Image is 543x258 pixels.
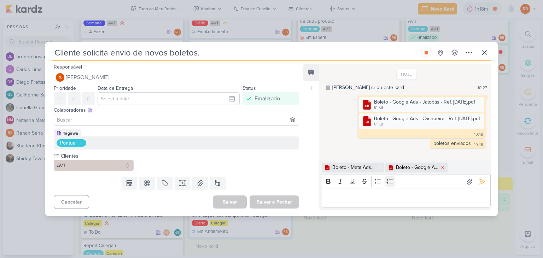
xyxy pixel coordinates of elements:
[374,105,475,111] div: 61 KB
[54,64,82,70] label: Responsável
[54,195,89,209] button: Cancelar
[332,84,404,91] div: [PERSON_NAME] criou este kard
[63,130,78,136] div: Tagawa
[255,94,280,103] div: Finalizado
[374,115,480,122] div: Boleto - Google Ads - Cachoeira - Ref. [DATE].pdf
[433,140,471,146] div: boletos enviados
[98,85,133,91] label: Data de Entrega
[374,122,480,127] div: 61 KB
[60,152,134,160] label: Clientes
[98,92,240,105] input: Select a date
[56,73,64,82] div: Rogerio Bispo
[374,98,475,106] div: Boleto - Google Ads - Jatobás - Ref. [DATE].pdf
[396,164,438,171] div: Boleto - Google Ads - Terras Di [GEOGRAPHIC_DATA] - Ref. [DATE].pdf
[243,92,299,105] button: Finalizado
[58,76,63,80] p: RB
[54,85,76,91] label: Prioridade
[332,164,375,171] div: Boleto - Meta Ads - Terras Di [GEOGRAPHIC_DATA] - Ref. [DATE].pdf
[243,85,256,91] label: Status
[54,160,134,171] button: AVT
[359,113,484,129] div: Boleto - Google Ads - Cachoeira - Ref. Setembro 1.pdf
[54,106,299,114] div: Colaboradores
[359,97,484,112] div: Boleto - Google Ads - Jatobás - Ref. Setembro 1.pdf
[66,73,109,82] span: [PERSON_NAME]
[322,188,491,207] div: Editor editing area: main
[474,132,483,137] div: 10:48
[478,84,487,91] div: 10:27
[54,71,299,84] button: RB [PERSON_NAME]
[322,175,491,188] div: Editor toolbar
[60,139,76,147] div: Pontual
[52,46,419,59] input: Kard Sem Título
[56,116,297,124] input: Buscar
[474,142,483,148] div: 10:48
[424,50,429,55] div: Parar relógio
